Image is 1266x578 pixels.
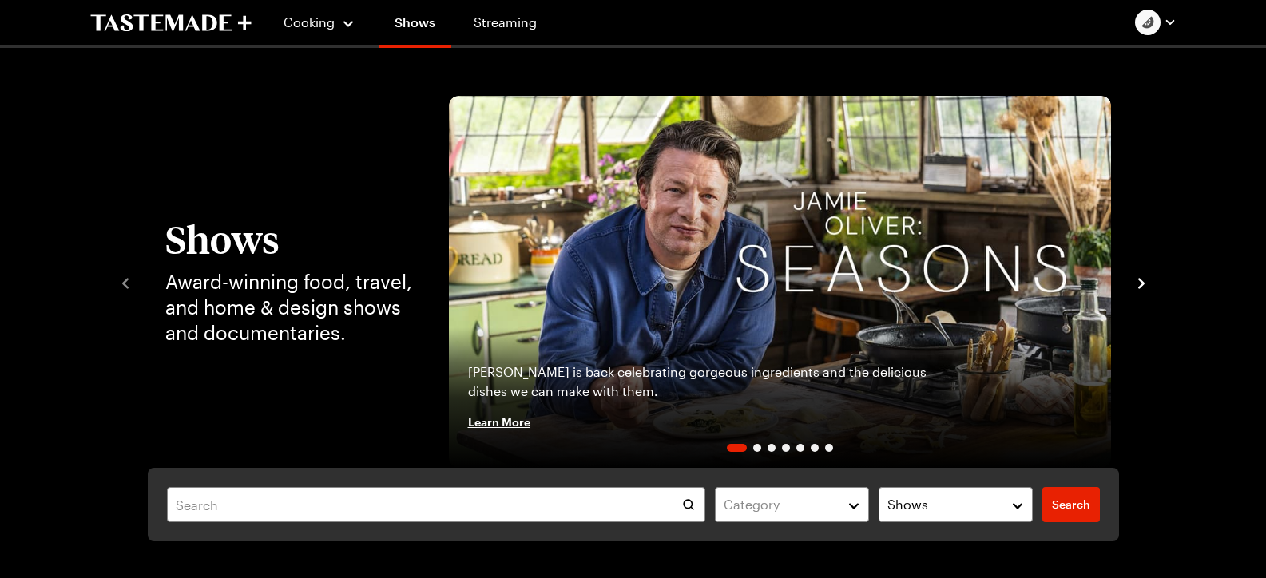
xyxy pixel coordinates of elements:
h1: Shows [165,218,417,259]
img: Profile picture [1135,10,1161,35]
a: Shows [379,3,451,48]
span: Search [1052,497,1090,513]
div: Category [724,495,836,514]
div: 1 / 7 [449,96,1111,468]
img: Jamie Oliver: Seasons [449,96,1111,468]
span: Learn More [468,414,530,430]
a: Jamie Oliver: Seasons[PERSON_NAME] is back celebrating gorgeous ingredients and the delicious dis... [449,96,1111,468]
span: Go to slide 7 [825,444,833,452]
a: filters [1042,487,1100,522]
span: Go to slide 1 [727,444,747,452]
input: Search [167,487,706,522]
span: Go to slide 3 [768,444,776,452]
span: Go to slide 4 [782,444,790,452]
span: Shows [887,495,928,514]
button: navigate to next item [1133,272,1149,291]
button: Cooking [284,3,356,42]
span: Go to slide 5 [796,444,804,452]
p: [PERSON_NAME] is back celebrating gorgeous ingredients and the delicious dishes we can make with ... [468,362,967,401]
span: Go to slide 2 [753,444,761,452]
button: Category [715,487,869,522]
button: navigate to previous item [117,272,133,291]
button: Shows [879,487,1033,522]
a: To Tastemade Home Page [90,14,252,32]
span: Cooking [284,14,335,30]
p: Award-winning food, travel, and home & design shows and documentaries. [165,269,417,346]
button: Profile picture [1135,10,1177,35]
span: Go to slide 6 [811,444,819,452]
